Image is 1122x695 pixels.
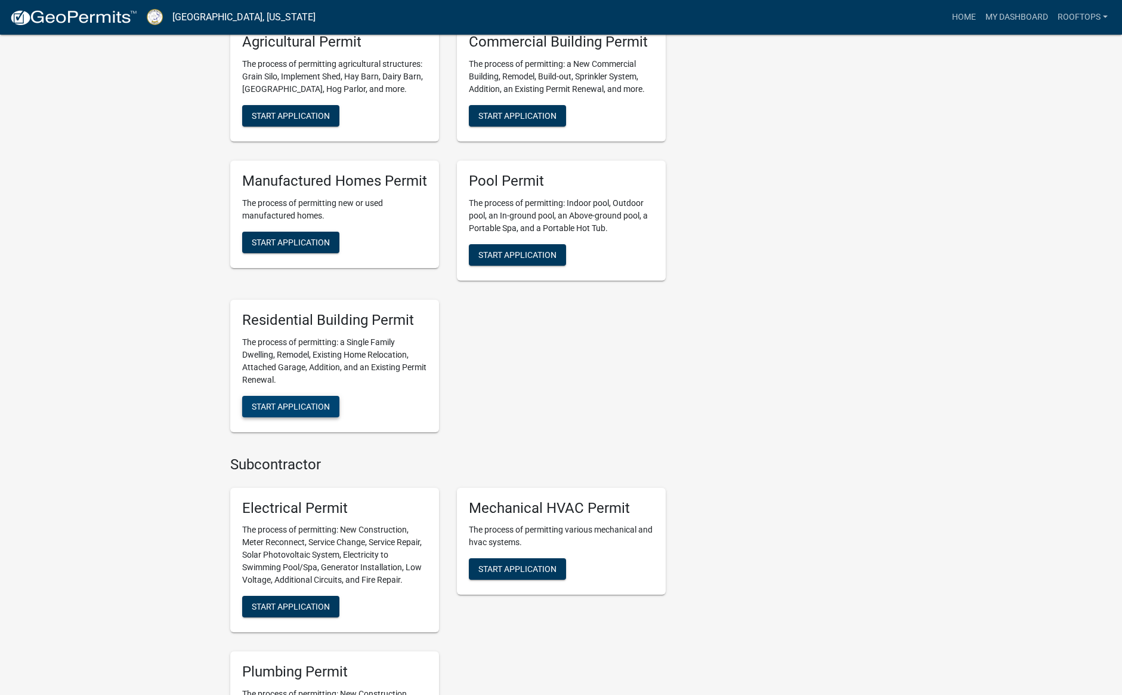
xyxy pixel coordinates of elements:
[242,173,427,190] h5: Manufactured Homes Permit
[469,558,566,580] button: Start Application
[478,564,557,574] span: Start Application
[469,105,566,127] button: Start Application
[469,58,654,96] p: The process of permitting: a New Commercial Building, Remodel, Build-out, Sprinkler System, Addit...
[172,7,316,27] a: [GEOGRAPHIC_DATA], [US_STATE]
[469,524,654,549] p: The process of permitting various mechanical and hvac systems.
[242,197,427,222] p: The process of permitting new or used manufactured homes.
[478,250,557,260] span: Start Application
[242,232,339,253] button: Start Application
[242,312,427,329] h5: Residential Building Permit
[242,396,339,417] button: Start Application
[252,111,330,121] span: Start Application
[469,173,654,190] h5: Pool Permit
[947,6,981,29] a: Home
[242,524,427,586] p: The process of permitting: New Construction, Meter Reconnect, Service Change, Service Repair, Sol...
[242,596,339,617] button: Start Application
[478,111,557,121] span: Start Application
[242,500,427,517] h5: Electrical Permit
[981,6,1053,29] a: My Dashboard
[469,500,654,517] h5: Mechanical HVAC Permit
[147,9,163,25] img: Putnam County, Georgia
[1053,6,1112,29] a: Rooftops
[242,663,427,681] h5: Plumbing Permit
[252,238,330,247] span: Start Application
[469,244,566,266] button: Start Application
[242,58,427,96] p: The process of permitting agricultural structures: Grain Silo, Implement Shed, Hay Barn, Dairy Ba...
[252,401,330,411] span: Start Application
[469,197,654,235] p: The process of permitting: Indoor pool, Outdoor pool, an In-ground pool, an Above-ground pool, a ...
[242,33,427,51] h5: Agricultural Permit
[252,602,330,611] span: Start Application
[230,456,666,473] h4: Subcontractor
[242,336,427,386] p: The process of permitting: a Single Family Dwelling, Remodel, Existing Home Relocation, Attached ...
[469,33,654,51] h5: Commercial Building Permit
[242,105,339,127] button: Start Application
